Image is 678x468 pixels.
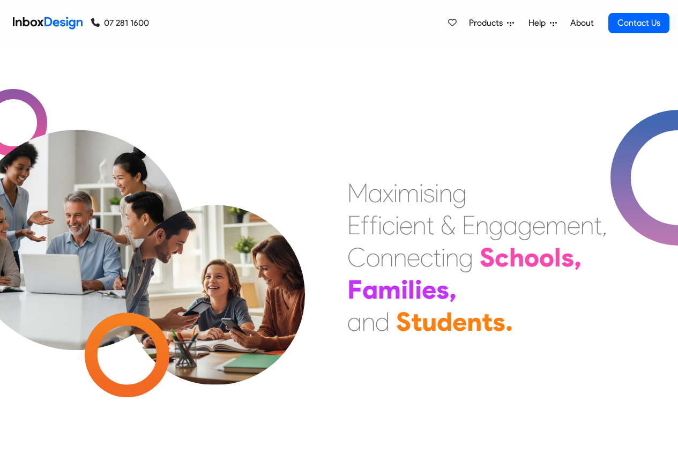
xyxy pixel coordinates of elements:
div: e [532,209,546,241]
div: S [480,241,495,273]
div: a [347,306,362,338]
div: i [415,273,422,306]
a: About [567,12,597,34]
div: s [561,241,574,273]
a: Products [465,12,518,34]
a: Help [524,12,561,34]
div: , [449,273,457,306]
div: i [401,273,408,306]
div: f [361,209,369,241]
div: l [554,241,561,273]
div: i [441,241,445,273]
div: m [398,177,419,209]
div: , [602,209,607,241]
a: Contact Us [608,13,669,33]
div: a [368,177,383,209]
div: t [433,241,441,273]
div: l [408,273,415,306]
div: o [539,241,554,273]
div: d [375,306,390,338]
div: c [382,209,395,241]
div: s [423,177,435,209]
div: g [518,209,532,241]
div: t [426,209,434,241]
div: t [594,209,602,241]
div: Maximising Efficient & Engagement, Connecting Schools, Families, and Students. [347,177,607,338]
div: n [393,241,407,273]
div: E [462,209,475,241]
div: , [574,241,582,273]
div: g [452,177,467,209]
div: a [503,209,518,241]
div: u [422,306,437,338]
div: i [435,177,439,209]
div: c [420,241,433,273]
div: n [475,209,489,241]
div: i [395,209,399,241]
div: m [378,273,401,306]
div: e [407,241,420,273]
div: F [347,273,362,306]
span: Help [528,17,550,29]
div: c [495,241,509,273]
div: M [347,177,368,209]
div: n [467,306,482,338]
div: n [580,209,594,241]
div: a [362,273,378,306]
div: o [524,241,539,273]
div: s [493,306,505,338]
div: n [445,241,459,273]
div: i [393,177,398,209]
div: E [347,209,361,241]
div: & [441,209,456,241]
div: e [399,209,413,241]
div: t [411,306,422,338]
div: o [366,241,380,273]
div: x [383,177,393,209]
div: C [347,241,366,273]
div: n [439,177,452,209]
div: h [509,241,524,273]
div: n [362,306,375,338]
div: e [452,306,467,338]
div: s [436,273,449,306]
img: parents_with_child.png [103,160,327,385]
a: 07 281 1600 [91,17,149,29]
div: i [378,209,382,241]
div: e [567,209,580,241]
div: . [505,306,513,338]
div: d [437,306,452,338]
div: n [380,241,393,273]
div: e [422,273,436,306]
div: n [413,209,426,241]
div: t [482,306,493,338]
div: i [419,177,423,209]
span: Products [469,17,507,29]
div: f [369,209,378,241]
div: g [489,209,503,241]
div: m [546,209,567,241]
div: g [459,241,473,273]
div: S [396,306,411,338]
